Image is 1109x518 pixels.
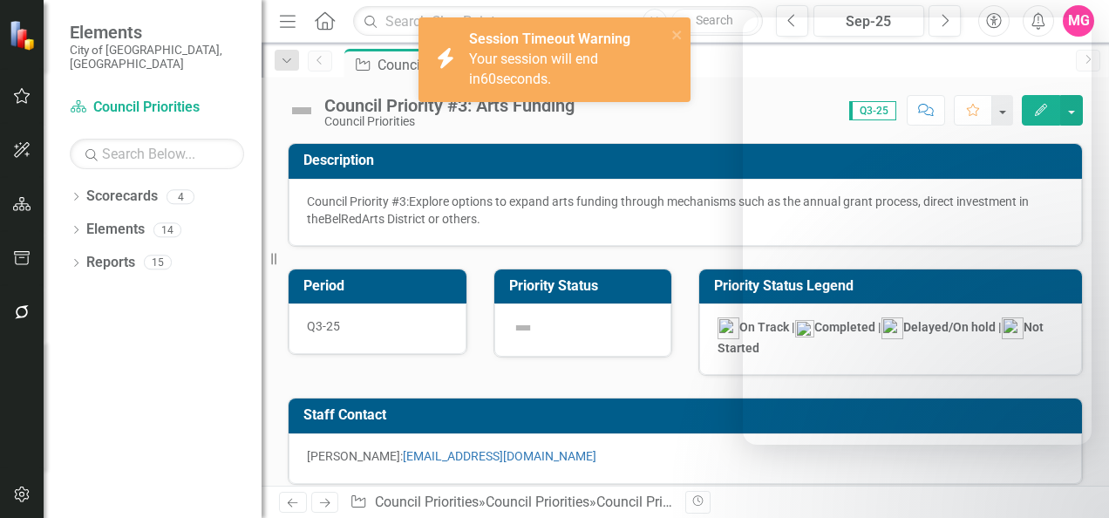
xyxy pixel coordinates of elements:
[303,153,1073,168] h3: Description
[9,20,39,51] img: ClearPoint Strategy
[362,212,480,226] span: Arts District or others.
[86,220,145,240] a: Elements
[696,13,733,27] span: Search
[167,189,194,204] div: 4
[307,193,1064,228] p: Council Priority #3:
[743,17,1092,445] iframe: Intercom live chat
[70,139,244,169] input: Search Below...
[303,278,458,294] h3: Period
[307,194,1029,226] span: Explore options to expand arts funding through mechanisms such as the annual grant process, direc...
[1050,459,1092,501] iframe: Intercom live chat
[469,51,598,87] span: Your session will end in seconds.
[714,278,1073,294] h3: Priority Status Legend
[350,493,672,513] div: » »
[86,253,135,273] a: Reports
[288,97,316,125] img: Not Defined
[378,54,514,76] div: Council Priority #3: Arts Funding
[403,449,596,463] a: [EMAIL_ADDRESS][DOMAIN_NAME]
[469,31,630,47] strong: Session Timeout Warning
[70,43,244,72] small: City of [GEOGRAPHIC_DATA], [GEOGRAPHIC_DATA]
[671,9,759,33] button: Search
[480,71,496,87] span: 60
[596,494,795,510] div: Council Priority #3: Arts Funding
[375,494,479,510] a: Council Priorities
[671,24,684,44] button: close
[289,303,466,354] div: Q3-25
[486,494,589,510] a: Council Priorities
[303,407,1073,423] h3: Staff Contact
[86,187,158,207] a: Scorecards
[718,320,1044,355] strong: On Track | Completed | Delayed/On hold | Not Started
[70,22,244,43] span: Elements
[307,449,602,463] span: [PERSON_NAME]:
[153,222,181,237] div: 14
[144,256,172,270] div: 15
[509,278,663,294] h3: Priority Status
[353,6,763,37] input: Search ClearPoint...
[820,11,918,32] div: Sep-25
[324,212,362,226] span: BelRed
[1063,5,1094,37] button: MG
[70,98,244,118] a: Council Priorities
[813,5,924,37] button: Sep-25
[513,317,534,338] img: Not Defined
[324,115,575,128] div: Council Priorities
[324,96,575,115] div: Council Priority #3: Arts Funding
